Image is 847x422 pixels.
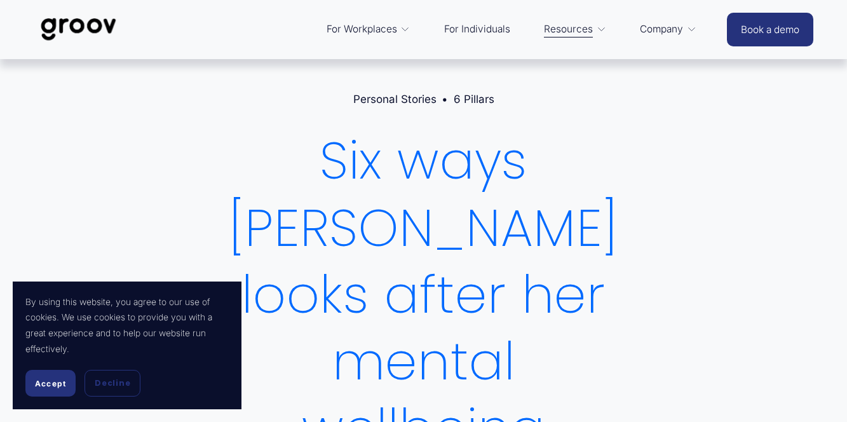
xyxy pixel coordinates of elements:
[34,8,123,50] img: Groov | Workplace Science Platform | Unlock Performance | Drive Results
[640,20,683,38] span: Company
[454,93,494,105] a: 6 Pillars
[634,14,703,44] a: folder dropdown
[538,14,613,44] a: folder dropdown
[25,294,229,357] p: By using this website, you agree to our use of cookies. We use cookies to provide you with a grea...
[35,379,66,388] span: Accept
[85,370,140,397] button: Decline
[25,370,76,397] button: Accept
[320,14,417,44] a: folder dropdown
[353,93,437,105] a: Personal Stories
[544,20,593,38] span: Resources
[727,13,813,46] a: Book a demo
[95,378,130,389] span: Decline
[13,282,241,409] section: Cookie banner
[327,20,397,38] span: For Workplaces
[438,14,517,44] a: For Individuals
